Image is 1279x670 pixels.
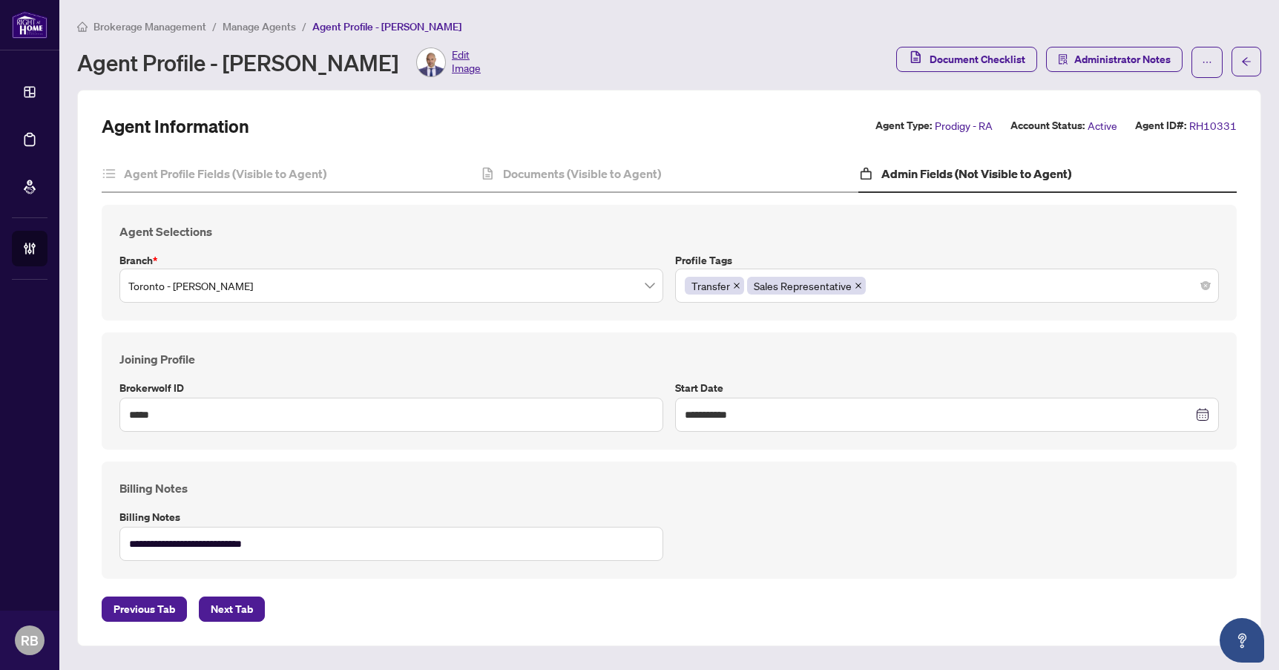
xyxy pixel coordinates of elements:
button: Previous Tab [102,597,187,622]
img: Profile Icon [417,48,445,76]
label: Agent ID#: [1135,117,1186,134]
span: Sales Representative [747,277,866,295]
span: close [855,282,862,289]
div: Agent Profile - [PERSON_NAME] [77,47,481,77]
h4: Billing Notes [119,479,1219,497]
label: Agent Type: [875,117,932,134]
span: Toronto - Don Mills [128,272,654,300]
span: Transfer [685,277,744,295]
h4: Joining Profile [119,350,1219,368]
li: / [302,18,306,35]
span: Brokerage Management [93,20,206,33]
button: Document Checklist [896,47,1037,72]
span: RH10331 [1189,117,1237,134]
label: Account Status: [1010,117,1085,134]
img: logo [12,11,47,39]
label: Profile Tags [675,252,1219,269]
label: Billing Notes [119,509,663,525]
span: Transfer [691,277,730,294]
label: Brokerwolf ID [119,380,663,396]
span: Manage Agents [223,20,296,33]
span: close-circle [1201,281,1210,290]
span: close [733,282,740,289]
h4: Agent Profile Fields (Visible to Agent) [124,165,326,183]
span: home [77,22,88,32]
li: / [212,18,217,35]
span: Next Tab [211,597,253,621]
h4: Documents (Visible to Agent) [503,165,661,183]
label: Start Date [675,380,1219,396]
button: Next Tab [199,597,265,622]
span: solution [1058,54,1068,65]
span: Document Checklist [930,47,1025,71]
span: RB [21,630,39,651]
span: Prodigy - RA [935,117,993,134]
span: Edit Image [452,47,481,77]
button: Administrator Notes [1046,47,1183,72]
button: Open asap [1220,618,1264,663]
span: Sales Representative [754,277,852,294]
span: Previous Tab [114,597,175,621]
span: ellipsis [1202,57,1212,68]
h4: Agent Selections [119,223,1219,240]
span: Agent Profile - [PERSON_NAME] [312,20,461,33]
span: Active [1088,117,1117,134]
label: Branch [119,252,663,269]
h2: Agent Information [102,114,249,138]
span: Administrator Notes [1074,47,1171,71]
h4: Admin Fields (Not Visible to Agent) [881,165,1071,183]
span: arrow-left [1241,56,1252,67]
